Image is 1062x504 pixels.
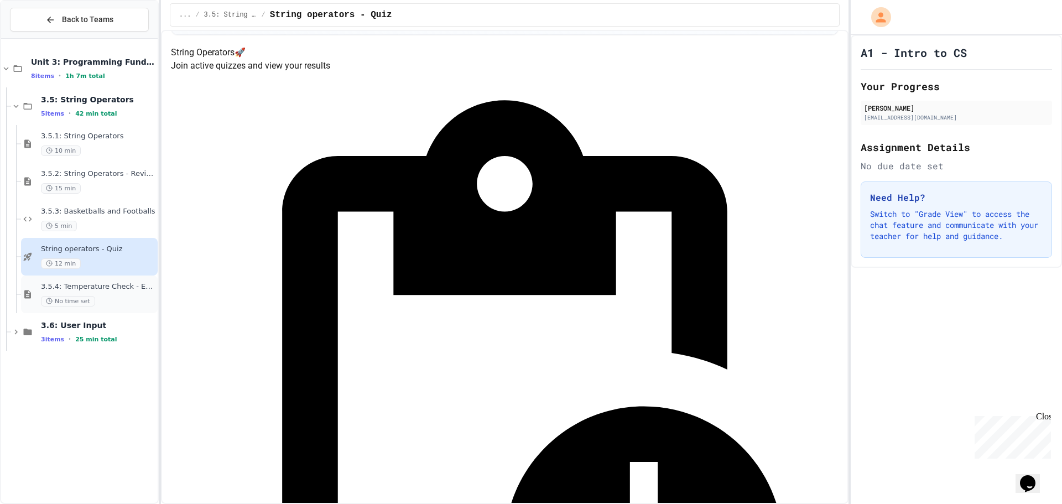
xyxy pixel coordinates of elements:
span: • [59,71,61,80]
span: Back to Teams [62,14,113,25]
span: No time set [41,296,95,306]
p: Join active quizzes and view your results [171,59,839,72]
span: 3 items [41,336,64,343]
span: 1h 7m total [65,72,105,80]
span: 15 min [41,183,81,194]
iframe: chat widget [1016,460,1051,493]
span: 3.5.1: String Operators [41,132,155,141]
span: 25 min total [75,336,117,343]
span: 42 min total [75,110,117,117]
h2: Your Progress [861,79,1052,94]
div: [PERSON_NAME] [864,103,1049,113]
span: ... [179,11,191,19]
iframe: chat widget [970,412,1051,459]
h3: Need Help? [870,191,1043,204]
button: Back to Teams [10,8,149,32]
span: / [262,11,265,19]
span: 8 items [31,72,54,80]
div: [EMAIL_ADDRESS][DOMAIN_NAME] [864,113,1049,122]
h4: String Operators 🚀 [171,46,839,59]
span: • [69,109,71,118]
span: 3.5.2: String Operators - Review [41,169,155,179]
h2: Assignment Details [861,139,1052,155]
span: 3.6: User Input [41,320,155,330]
h1: A1 - Intro to CS [861,45,967,60]
span: String operators - Quiz [270,8,392,22]
span: / [195,11,199,19]
span: Unit 3: Programming Fundamentals [31,57,155,67]
span: 3.5: String Operators [204,11,257,19]
div: No due date set [861,159,1052,173]
p: Switch to "Grade View" to access the chat feature and communicate with your teacher for help and ... [870,209,1043,242]
span: • [69,335,71,344]
span: 3.5.3: Basketballs and Footballs [41,207,155,216]
span: 5 min [41,221,77,231]
span: 3.5: String Operators [41,95,155,105]
span: 5 items [41,110,64,117]
span: 12 min [41,258,81,269]
div: Chat with us now!Close [4,4,76,70]
span: 10 min [41,146,81,156]
span: 3.5.4: Temperature Check - Exit Ticket [41,282,155,292]
div: My Account [860,4,894,30]
span: String operators - Quiz [41,245,155,254]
